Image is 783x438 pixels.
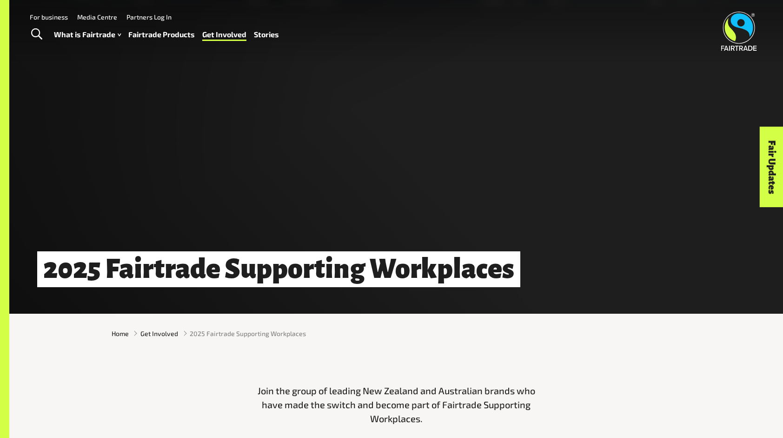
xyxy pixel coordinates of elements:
[25,23,48,46] a: Toggle Search
[37,251,520,287] h1: 2025 Fairtrade Supporting Workplaces
[190,329,306,338] span: 2025 Fairtrade Supporting Workplaces
[258,385,535,424] span: Join the group of leading New Zealand and Australian brands who have made the switch and become p...
[126,13,172,21] a: Partners Log In
[128,28,195,41] a: Fairtrade Products
[54,28,121,41] a: What is Fairtrade
[721,12,757,51] img: Fairtrade Australia New Zealand logo
[202,28,246,41] a: Get Involved
[30,13,68,21] a: For business
[254,28,279,41] a: Stories
[140,329,178,338] a: Get Involved
[112,329,129,338] a: Home
[77,13,117,21] a: Media Centre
